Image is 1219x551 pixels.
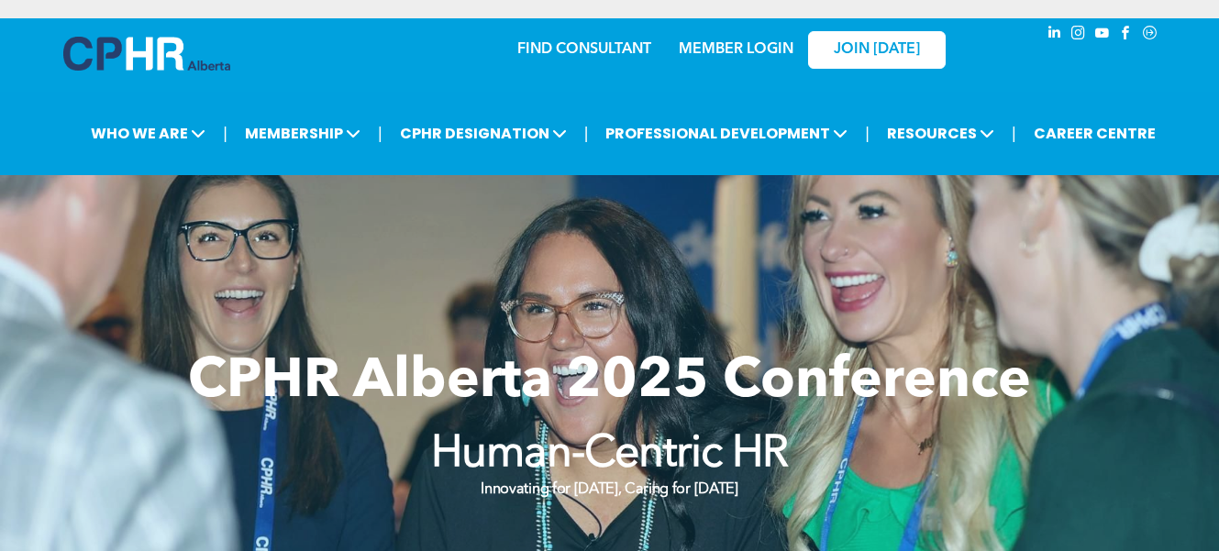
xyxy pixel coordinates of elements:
span: MEMBERSHIP [239,116,366,150]
a: FIND CONSULTANT [517,42,651,57]
a: JOIN [DATE] [808,31,946,69]
li: | [584,115,589,152]
li: | [1012,115,1016,152]
li: | [223,115,227,152]
strong: Innovating for [DATE], Caring for [DATE] [481,482,737,497]
span: CPHR Alberta 2025 Conference [188,355,1031,410]
img: A blue and white logo for cp alberta [63,37,230,71]
span: PROFESSIONAL DEVELOPMENT [600,116,853,150]
strong: Human-Centric HR [431,433,789,477]
li: | [865,115,870,152]
span: JOIN [DATE] [834,41,920,59]
a: youtube [1092,23,1113,48]
a: linkedin [1045,23,1065,48]
a: MEMBER LOGIN [679,42,793,57]
span: RESOURCES [881,116,1000,150]
a: Social network [1140,23,1160,48]
a: CAREER CENTRE [1028,116,1161,150]
span: WHO WE ARE [85,116,211,150]
a: facebook [1116,23,1136,48]
span: CPHR DESIGNATION [394,116,572,150]
a: instagram [1069,23,1089,48]
li: | [378,115,382,152]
